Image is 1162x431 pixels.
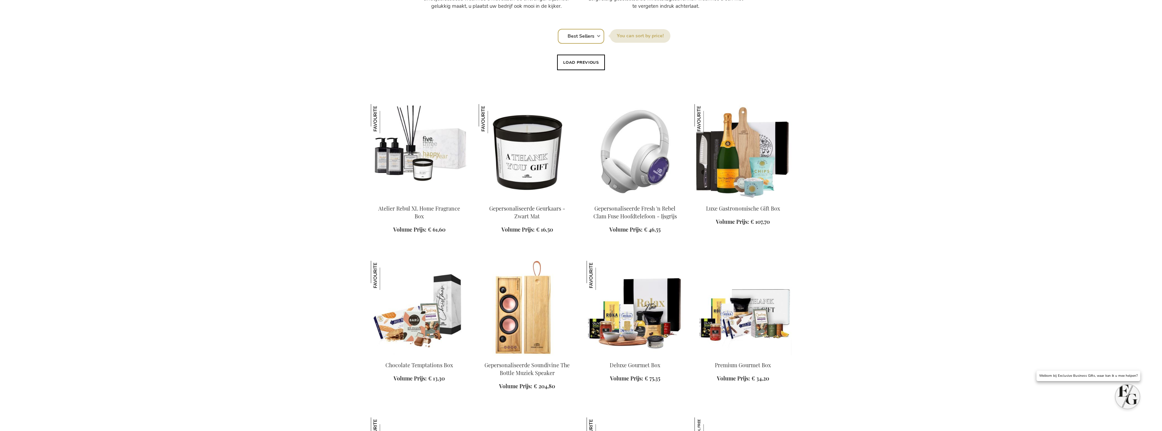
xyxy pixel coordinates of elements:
[609,226,661,234] a: Volume Prijs: € 46,55
[479,196,576,203] a: Personalised Scented Candle - Black Matt Gepersonaliseerde Geurkaars - Zwart Mat
[717,375,750,382] span: Volume Prijs:
[371,104,468,199] img: Atelier Rebul XL Home Fragrance Box
[750,218,770,225] span: € 107,70
[371,261,400,290] img: Chocolate Temptations Box
[610,375,643,382] span: Volume Prijs:
[644,226,661,233] span: € 46,55
[479,353,576,359] a: Personalised Soundivine The Bottle Music Speaker
[534,383,555,390] span: € 204,80
[378,205,460,220] a: Atelier Rebul XL Home Fragrance Box
[479,104,576,199] img: Personalised Scented Candle - Black Matt
[499,383,532,390] span: Volume Prijs:
[557,55,605,70] button: Load previous
[499,383,555,390] a: Volume Prijs: € 204,80
[479,104,508,133] img: Gepersonaliseerde Geurkaars - Zwart Mat
[645,375,660,382] span: € 75,35
[610,29,670,43] label: Sorteer op
[484,361,570,376] a: Gepersonaliseerde Soundivine The Bottle Muziek Speaker
[501,226,535,233] span: Volume Prijs:
[610,375,660,383] a: Volume Prijs: € 75,35
[610,361,660,369] a: Deluxe Gourmet Box
[371,261,468,356] img: Chocolate Temptations Box
[694,196,792,203] a: Luxury Culinary Gift Box Luxe Gastronomische Gift Box
[371,104,400,133] img: Atelier Rebul XL Home Fragrance Box
[694,353,792,359] a: Premium Gourmet Box
[385,361,453,369] a: Chocolate Temptations Box
[393,226,426,233] span: Volume Prijs:
[694,104,792,199] img: Luxury Culinary Gift Box
[371,353,468,359] a: Chocolate Temptations Box Chocolate Temptations Box
[706,205,780,212] a: Luxe Gastronomische Gift Box
[587,261,684,356] img: ARCA-20055
[694,104,724,133] img: Luxe Gastronomische Gift Box
[428,375,445,382] span: € 13,30
[501,226,553,234] a: Volume Prijs: € 16,50
[394,375,427,382] span: Volume Prijs:
[717,375,769,383] a: Volume Prijs: € 34,20
[587,261,616,290] img: Deluxe Gourmet Box
[489,205,565,220] a: Gepersonaliseerde Geurkaars - Zwart Mat
[536,226,553,233] span: € 16,50
[609,226,643,233] span: Volume Prijs:
[393,226,445,234] a: Volume Prijs: € 61,60
[694,261,792,356] img: Premium Gourmet Box
[715,361,771,369] a: Premium Gourmet Box
[587,196,684,203] a: Personalised Fresh 'n Rebel Clam Fuse Headphone - Ice Grey
[716,218,770,226] a: Volume Prijs: € 107,70
[371,196,468,203] a: Atelier Rebul XL Home Fragrance Box Atelier Rebul XL Home Fragrance Box
[593,205,677,220] a: Gepersonaliseerde Fresh 'n Rebel Clam Fuse Hoofdtelefoon - Ijsgrijs
[479,261,576,356] img: Personalised Soundivine The Bottle Music Speaker
[716,218,749,225] span: Volume Prijs:
[587,353,684,359] a: ARCA-20055 Deluxe Gourmet Box
[751,375,769,382] span: € 34,20
[587,104,684,199] img: Personalised Fresh 'n Rebel Clam Fuse Headphone - Ice Grey
[394,375,445,383] a: Volume Prijs: € 13,30
[428,226,445,233] span: € 61,60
